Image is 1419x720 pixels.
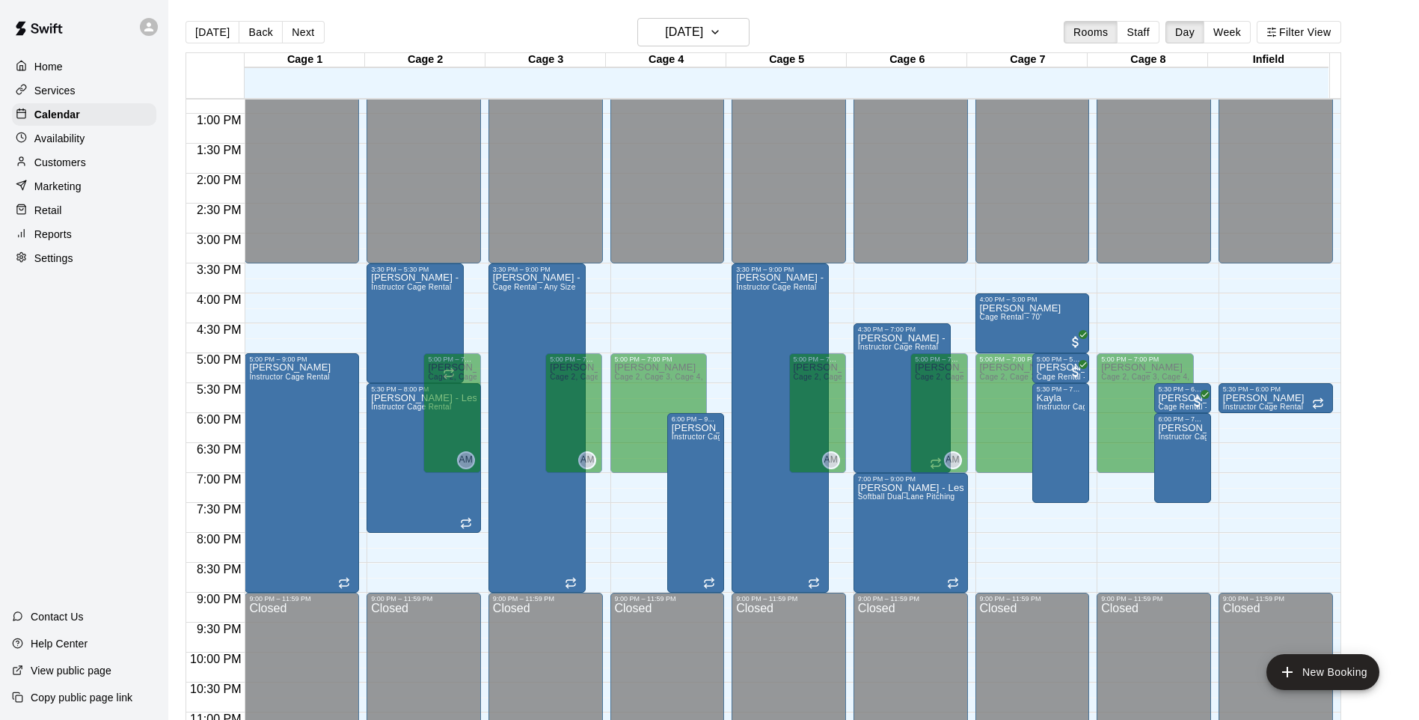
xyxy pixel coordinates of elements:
[193,413,245,426] span: 6:00 PM
[910,353,967,473] div: 5:00 PM – 7:00 PM: Available
[672,433,752,441] span: Instructor Cage Rental
[615,356,703,363] div: 5:00 PM – 7:00 PM
[1159,415,1207,423] div: 6:00 PM – 7:30 PM
[1037,356,1085,363] div: 5:00 PM – 5:30 PM
[665,22,703,43] h6: [DATE]
[249,595,355,602] div: 9:00 PM – 11:59 PM
[858,492,955,501] span: Softball Dual-Lane Pitching
[193,593,245,605] span: 9:00 PM
[245,353,359,593] div: 5:00 PM – 9:00 PM: Alison
[245,53,365,67] div: Cage 1
[485,53,606,67] div: Cage 3
[1159,403,1221,411] span: Cage Rental - 55'
[12,103,156,126] a: Calendar
[980,313,1042,321] span: Cage Rental - 70'
[1204,21,1251,43] button: Week
[1032,353,1089,383] div: 5:00 PM – 5:30 PM: Adam Schifferdecker
[12,175,156,198] a: Marketing
[34,107,80,122] p: Calendar
[1312,397,1324,409] span: Recurring event
[1223,385,1328,393] div: 5:30 PM – 6:00 PM
[31,636,88,651] p: Help Center
[1088,53,1208,67] div: Cage 8
[1154,383,1211,413] div: 5:30 PM – 6:00 PM: Adam Schifferdecker
[736,595,842,602] div: 9:00 PM – 11:59 PM
[1101,595,1207,602] div: 9:00 PM – 11:59 PM
[726,53,847,67] div: Cage 5
[946,453,960,468] span: AM
[1159,433,1239,441] span: Instructor Cage Rental
[565,577,577,589] span: Recurring event
[1159,385,1207,393] div: 5:30 PM – 6:00 PM
[672,415,720,423] div: 6:00 PM – 9:00 PM
[193,503,245,516] span: 7:30 PM
[610,353,708,473] div: 5:00 PM – 7:00 PM: Available
[1037,373,1099,381] span: Cage Rental - 70'
[239,21,283,43] button: Back
[606,53,726,67] div: Cage 4
[1165,21,1204,43] button: Day
[853,323,951,473] div: 4:30 PM – 7:00 PM: Karina - Lessons
[12,55,156,78] a: Home
[193,293,245,306] span: 4:00 PM
[193,204,245,216] span: 2:30 PM
[789,353,846,473] div: 5:00 PM – 7:00 PM: Available
[193,114,245,126] span: 1:00 PM
[822,451,840,469] div: Abi Mandrell
[193,533,245,546] span: 8:00 PM
[371,266,459,273] div: 3:30 PM – 5:30 PM
[34,251,73,266] p: Settings
[732,263,829,593] div: 3:30 PM – 9:00 PM: Brett Graham - Lessons
[975,353,1073,473] div: 5:00 PM – 7:00 PM: Available
[12,247,156,269] a: Settings
[858,475,963,483] div: 7:00 PM – 9:00 PM
[488,263,586,593] div: 3:30 PM – 9:00 PM: Madalyn Bone - Lessons
[975,293,1090,353] div: 4:00 PM – 5:00 PM: Adam Schifferdecker
[703,577,715,589] span: Recurring event
[580,453,595,468] span: AM
[193,623,245,635] span: 9:30 PM
[578,451,596,469] div: Abi Mandrell
[736,266,824,273] div: 3:30 PM – 9:00 PM
[371,385,476,393] div: 5:30 PM – 8:00 PM
[808,577,820,589] span: Recurring event
[34,227,72,242] p: Reports
[794,356,842,363] div: 5:00 PM – 7:00 PM
[1266,654,1379,690] button: add
[193,263,245,276] span: 3:30 PM
[493,595,598,602] div: 9:00 PM – 11:59 PM
[980,356,1068,363] div: 5:00 PM – 7:00 PM
[1032,383,1089,503] div: 5:30 PM – 7:30 PM: Kayla
[193,473,245,486] span: 7:00 PM
[193,353,245,366] span: 5:00 PM
[1190,394,1205,409] span: All customers have paid
[34,131,85,146] p: Availability
[847,53,967,67] div: Cage 6
[457,451,475,469] div: Abi Mandrell
[31,663,111,678] p: View public page
[667,413,724,593] div: 6:00 PM – 9:00 PM: Danni Keller - Lessons
[367,263,464,383] div: 3:30 PM – 5:30 PM: Payton Anderson - Lessons
[1101,373,1308,381] span: Cage 2, Cage 3, Cage 4, Cage 5, Cage 6, Cage 7, Cage 8
[1068,335,1083,350] span: All customers have paid
[1257,21,1340,43] button: Filter View
[853,473,968,593] div: 7:00 PM – 9:00 PM: William Shanks - Lessons
[493,283,576,291] span: Cage Rental - Any Size
[371,283,451,291] span: Instructor Cage Rental
[915,356,963,363] div: 5:00 PM – 7:00 PM
[1037,403,1117,411] span: Instructor Cage Rental
[1154,413,1211,503] div: 6:00 PM – 7:30 PM: Morgan g-lessons
[459,453,473,468] span: AM
[12,127,156,150] a: Availability
[34,203,62,218] p: Retail
[31,690,132,705] p: Copy public page link
[12,79,156,102] a: Services
[1064,21,1118,43] button: Rooms
[282,21,324,43] button: Next
[338,577,350,589] span: Recurring event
